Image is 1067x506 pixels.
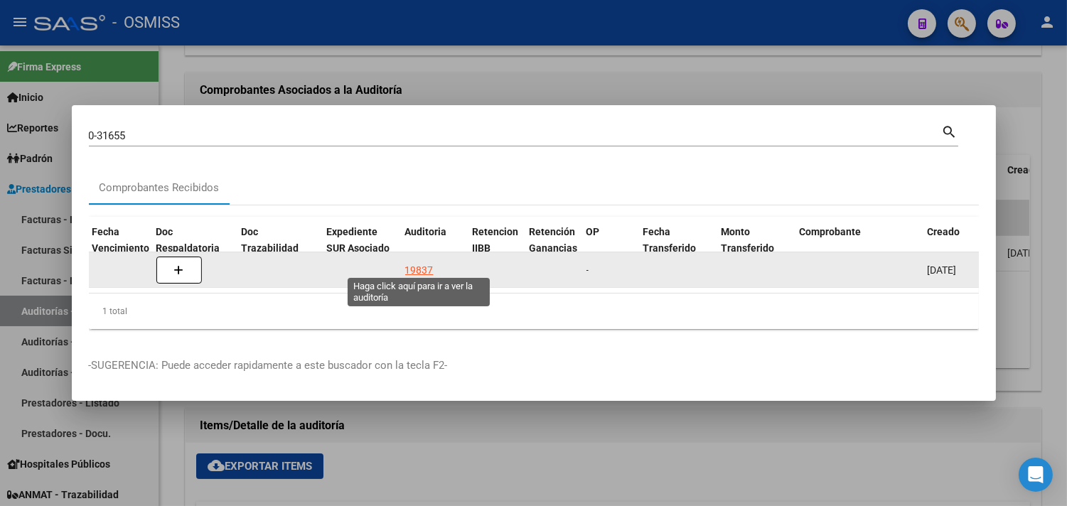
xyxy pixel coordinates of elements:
div: 19837 [405,262,434,279]
span: OP [586,226,599,237]
datatable-header-cell: Fecha Transferido [637,217,715,279]
span: Fecha Vencimiento [92,226,149,254]
span: Creado [927,226,960,237]
datatable-header-cell: Comprobante [793,217,921,279]
div: Comprobantes Recibidos [100,180,220,196]
datatable-header-cell: Retención Ganancias [523,217,580,279]
datatable-header-cell: Creado [921,217,985,279]
datatable-header-cell: Doc Respaldatoria [150,217,235,279]
span: Doc Respaldatoria [156,226,220,254]
div: 1 total [89,294,979,329]
span: [DATE] [928,264,957,276]
span: Comprobante [799,226,861,237]
span: Monto Transferido [721,226,774,254]
span: - [586,264,589,276]
mat-icon: search [942,122,958,139]
datatable-header-cell: Doc Trazabilidad [235,217,321,279]
span: Auditoria [404,226,446,237]
datatable-header-cell: OP [580,217,637,279]
datatable-header-cell: Expediente SUR Asociado [321,217,399,279]
span: Retención Ganancias [529,226,577,254]
p: -SUGERENCIA: Puede acceder rapidamente a este buscador con la tecla F2- [89,357,979,374]
div: Open Intercom Messenger [1019,458,1053,492]
datatable-header-cell: Monto Transferido [715,217,793,279]
span: Fecha Transferido [643,226,696,254]
datatable-header-cell: Fecha Vencimiento [86,217,150,279]
span: Doc Trazabilidad [241,226,299,254]
datatable-header-cell: Auditoria [399,217,466,279]
span: Expediente SUR Asociado [326,226,390,254]
span: Retencion IIBB [472,226,518,254]
datatable-header-cell: Retencion IIBB [466,217,523,279]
